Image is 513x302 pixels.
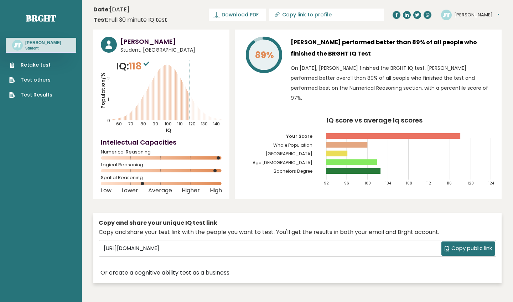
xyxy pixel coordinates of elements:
[255,49,274,61] tspan: 89%
[210,189,222,192] span: High
[116,121,122,127] tspan: 60
[107,118,110,124] tspan: 0
[253,160,312,166] tspan: Age [DEMOGRAPHIC_DATA]
[166,127,171,134] tspan: IQ
[274,168,312,174] tspan: Bachelors Degree
[14,41,21,49] text: JT
[447,181,452,186] tspan: 116
[385,181,391,186] tspan: 104
[101,189,112,192] span: Low
[213,121,220,127] tspan: 140
[365,181,371,186] tspan: 100
[266,151,312,157] tspan: [GEOGRAPHIC_DATA]
[9,91,52,99] a: Test Results
[454,11,499,19] button: [PERSON_NAME]
[99,72,107,109] tspan: Population/%
[25,40,61,46] h3: [PERSON_NAME]
[189,121,196,127] tspan: 120
[441,241,495,256] button: Copy public link
[222,11,259,19] span: Download PDF
[443,10,450,19] text: JT
[427,181,431,186] tspan: 112
[327,116,423,125] tspan: IQ score vs average Iq scores
[201,121,208,127] tspan: 130
[451,244,492,252] span: Copy public link
[9,61,52,69] a: Retake test
[93,5,129,14] time: [DATE]
[99,219,496,227] div: Copy and share your unique IQ test link
[182,189,200,192] span: Higher
[101,151,222,153] span: Numerical Reasoning
[129,59,151,73] span: 118
[100,269,229,277] a: Or create a cognitive ability test as a business
[93,5,110,14] b: Date:
[121,189,138,192] span: Lower
[286,133,312,139] tspan: Your Score
[101,137,222,147] h4: Intellectual Capacities
[120,37,222,46] h3: [PERSON_NAME]
[26,12,56,24] a: Brght
[324,181,329,186] tspan: 92
[99,228,496,236] div: Copy and share your test link with the people you want to test. You'll get the results in both yo...
[344,181,349,186] tspan: 96
[177,121,183,127] tspan: 110
[291,63,494,103] p: On [DATE], [PERSON_NAME] finished the BRGHT IQ test. [PERSON_NAME] performed better overall than ...
[9,76,52,84] a: Test others
[93,16,167,24] div: Full 30 minute IQ test
[101,163,222,166] span: Logical Reasoning
[120,46,222,54] span: Student, [GEOGRAPHIC_DATA]
[488,181,494,186] tspan: 124
[101,176,222,179] span: Spatial Reasoning
[406,181,412,186] tspan: 108
[291,37,494,59] h3: [PERSON_NAME] performed better than 89% of all people who finished the BRGHT IQ Test
[116,59,151,73] p: IQ:
[165,121,172,127] tspan: 100
[107,76,110,82] tspan: 2
[468,181,474,186] tspan: 120
[93,16,108,24] b: Test:
[108,97,109,102] tspan: 1
[209,9,266,21] a: Download PDF
[140,121,146,127] tspan: 80
[148,189,172,192] span: Average
[273,142,312,148] tspan: Whole Population
[152,121,158,127] tspan: 90
[25,46,61,51] p: Student
[128,121,133,127] tspan: 70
